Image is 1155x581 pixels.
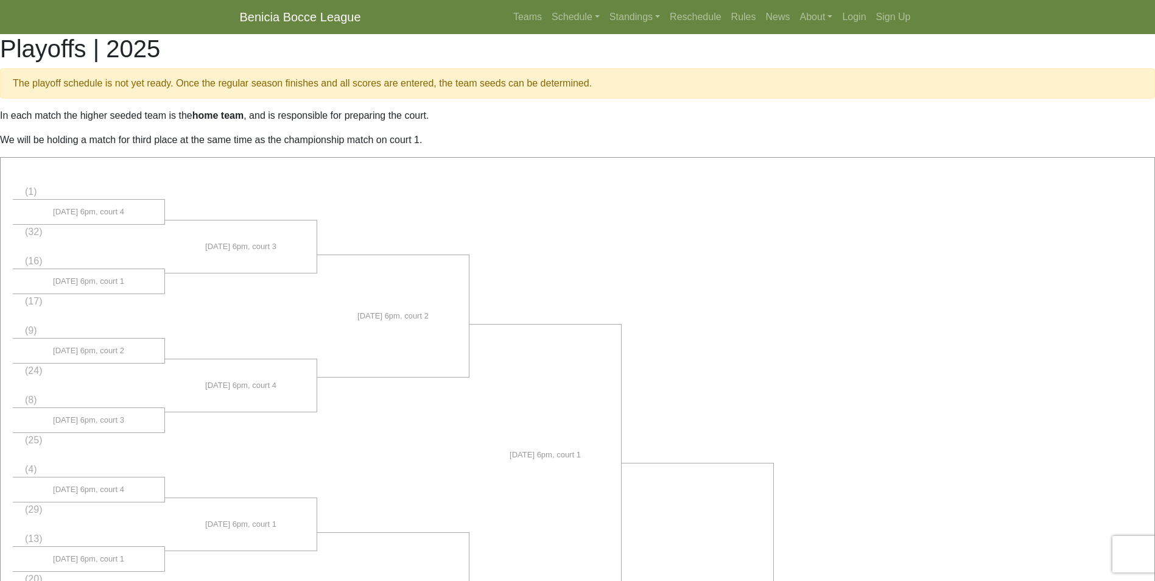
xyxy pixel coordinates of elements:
a: Standings [605,5,665,29]
a: Login [837,5,871,29]
span: (16) [25,256,42,266]
span: [DATE] 6pm, court 2 [357,310,429,322]
span: [DATE] 6pm, court 3 [53,414,124,426]
span: (29) [25,504,42,515]
span: (4) [25,464,37,474]
span: (1) [25,186,37,197]
a: Sign Up [871,5,916,29]
a: News [761,5,795,29]
a: Benicia Bocce League [240,5,361,29]
span: [DATE] 6pm, court 1 [53,553,124,565]
a: Rules [726,5,761,29]
span: (13) [25,533,42,544]
strong: home team [192,110,244,121]
span: (9) [25,325,37,336]
span: (25) [25,435,42,445]
a: Schedule [547,5,605,29]
span: [DATE] 6pm, court 4 [53,484,124,496]
span: [DATE] 6pm, court 1 [205,518,276,530]
span: [DATE] 6pm, court 4 [205,379,276,392]
span: (24) [25,365,42,376]
span: [DATE] 6pm, court 4 [53,206,124,218]
a: Reschedule [665,5,726,29]
span: (17) [25,296,42,306]
a: Teams [508,5,547,29]
span: [DATE] 6pm, court 2 [53,345,124,357]
span: [DATE] 6pm, court 1 [510,449,581,461]
span: (8) [25,395,37,405]
span: [DATE] 6pm, court 3 [205,241,276,253]
span: [DATE] 6pm, court 1 [53,275,124,287]
a: About [795,5,838,29]
span: (32) [25,227,42,237]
